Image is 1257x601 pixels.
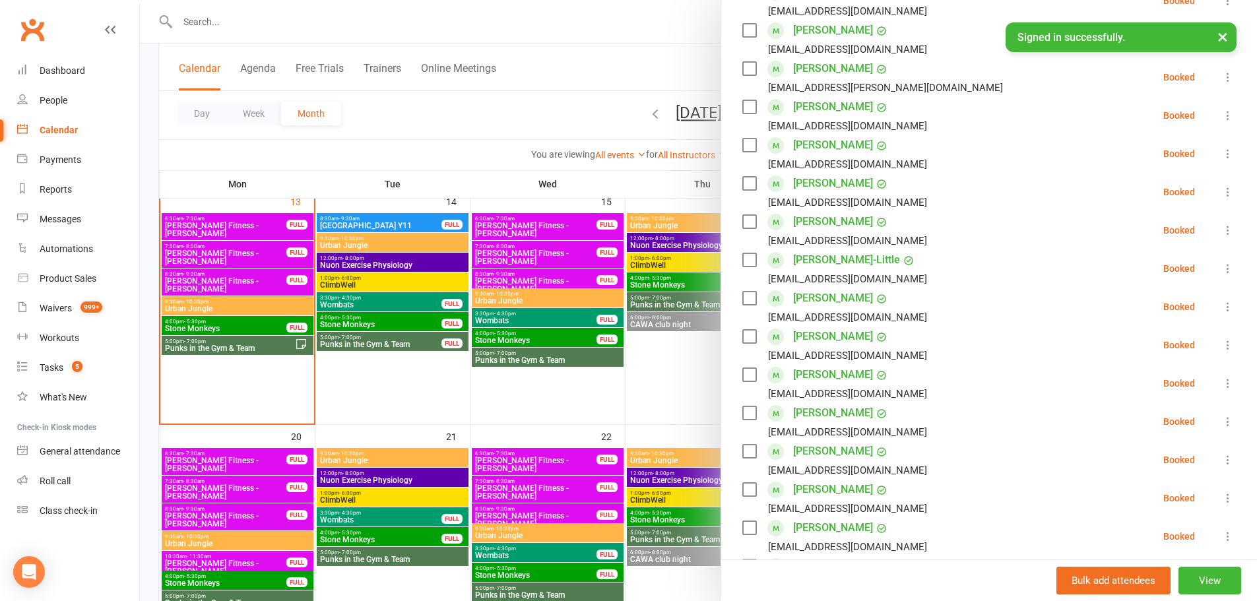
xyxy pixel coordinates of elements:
a: [PERSON_NAME]-Little [793,249,900,270]
a: [PERSON_NAME] [793,364,873,385]
div: Workouts [40,332,79,343]
a: Workouts [17,323,139,353]
button: Bulk add attendees [1056,567,1171,594]
a: Tasks 5 [17,353,139,383]
a: Payments [17,145,139,175]
div: [EMAIL_ADDRESS][PERSON_NAME][DOMAIN_NAME] [768,79,1003,96]
div: Booked [1163,149,1195,158]
div: Tasks [40,362,63,373]
div: [EMAIL_ADDRESS][DOMAIN_NAME] [768,500,927,517]
a: Waivers 999+ [17,294,139,323]
a: [PERSON_NAME] [793,479,873,500]
a: General attendance kiosk mode [17,437,139,466]
a: [PERSON_NAME] [793,441,873,462]
div: [EMAIL_ADDRESS][DOMAIN_NAME] [768,424,927,441]
div: Booked [1163,73,1195,82]
div: Class check-in [40,505,98,516]
div: Roll call [40,476,71,486]
a: Dashboard [17,56,139,86]
a: [PERSON_NAME] [793,20,873,41]
div: [EMAIL_ADDRESS][DOMAIN_NAME] [768,462,927,479]
div: [EMAIL_ADDRESS][DOMAIN_NAME] [768,270,927,288]
a: [PERSON_NAME] [793,326,873,347]
a: Reports [17,175,139,205]
div: Calendar [40,125,78,135]
a: [PERSON_NAME] [793,58,873,79]
div: People [40,95,67,106]
div: [EMAIL_ADDRESS][DOMAIN_NAME] [768,194,927,211]
a: What's New [17,383,139,412]
div: [EMAIL_ADDRESS][DOMAIN_NAME] [768,232,927,249]
a: Class kiosk mode [17,496,139,526]
div: [EMAIL_ADDRESS][DOMAIN_NAME] [768,117,927,135]
div: Booked [1163,264,1195,273]
div: Automations [40,243,93,254]
a: [PERSON_NAME] [793,96,873,117]
a: Product Sales [17,264,139,294]
a: Roll call [17,466,139,496]
a: Automations [17,234,139,264]
div: Reports [40,184,72,195]
div: What's New [40,392,87,402]
a: Calendar [17,115,139,145]
div: Booked [1163,417,1195,426]
a: [PERSON_NAME] [793,173,873,194]
div: Booked [1163,111,1195,120]
div: Booked [1163,340,1195,350]
a: [PERSON_NAME] [793,135,873,156]
div: Booked [1163,493,1195,503]
a: [PERSON_NAME] [793,517,873,538]
div: [EMAIL_ADDRESS][DOMAIN_NAME] [768,385,927,402]
div: Booked [1163,379,1195,388]
div: Booked [1163,455,1195,464]
a: Messages [17,205,139,234]
span: 999+ [81,301,102,313]
div: Booked [1163,187,1195,197]
a: [PERSON_NAME] [793,288,873,309]
div: Booked [1163,302,1195,311]
div: [EMAIL_ADDRESS][DOMAIN_NAME] [768,3,927,20]
div: [EMAIL_ADDRESS][DOMAIN_NAME] [768,156,927,173]
a: [PERSON_NAME] [793,402,873,424]
div: Messages [40,214,81,224]
div: Dashboard [40,65,85,76]
div: Product Sales [40,273,96,284]
div: Booked [1163,226,1195,235]
div: Payments [40,154,81,165]
a: People [17,86,139,115]
div: [EMAIL_ADDRESS][DOMAIN_NAME] [768,347,927,364]
div: Open Intercom Messenger [13,556,45,588]
div: [EMAIL_ADDRESS][DOMAIN_NAME] [768,309,927,326]
button: × [1211,22,1235,51]
button: View [1178,567,1241,594]
div: [EMAIL_ADDRESS][DOMAIN_NAME] [768,538,927,555]
a: [PERSON_NAME] [793,211,873,232]
div: Booked [1163,532,1195,541]
a: [PERSON_NAME] [793,556,873,577]
div: General attendance [40,446,120,457]
span: 5 [72,361,82,372]
a: Clubworx [16,13,49,46]
span: Signed in successfully. [1017,31,1125,44]
div: Waivers [40,303,72,313]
